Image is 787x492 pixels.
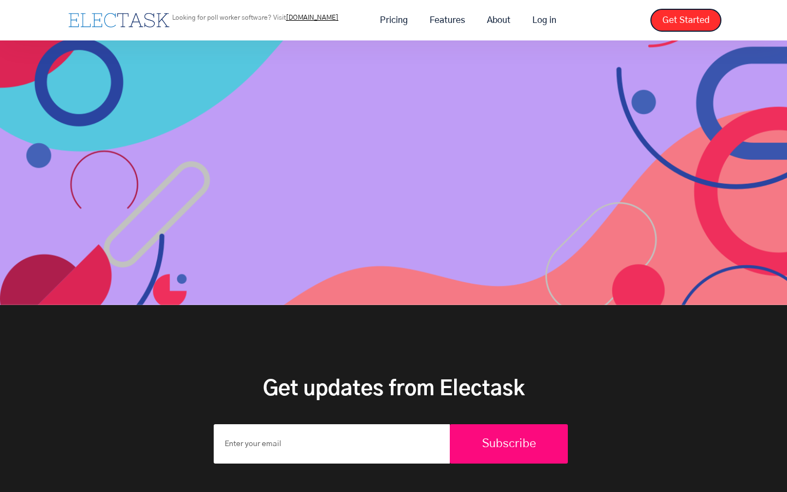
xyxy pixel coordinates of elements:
[214,424,450,464] input: Enter your email
[214,376,573,402] h2: Get updates from Electask
[286,14,338,21] a: [DOMAIN_NAME]
[369,9,419,32] a: Pricing
[650,9,721,32] a: Get Started
[521,9,567,32] a: Log in
[172,14,338,21] p: Looking for poll worker software? Visit
[450,424,568,464] input: Subscribe
[214,424,573,464] form: Email Form
[419,9,476,32] a: Features
[476,9,521,32] a: About
[66,10,172,30] a: home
